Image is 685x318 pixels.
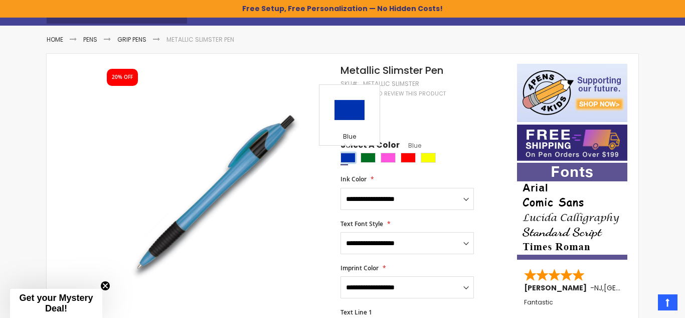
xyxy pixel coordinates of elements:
span: Text Line 1 [340,308,372,316]
span: Get your Mystery Deal! [19,293,93,313]
img: matallic_gripped_slimster_side_blue_1.jpg [98,78,327,308]
a: Grip Pens [117,35,146,44]
a: Pens [83,35,97,44]
a: Top [658,294,677,310]
div: 20% OFF [112,74,133,81]
div: Blue [322,133,377,143]
a: Home [47,35,63,44]
div: Yellow [421,153,436,163]
img: 4pens 4 kids [517,64,627,122]
span: - , [590,283,677,293]
strong: SKU [340,79,359,88]
span: [PERSON_NAME] [524,283,590,293]
li: Metallic Slimster Pen [166,36,234,44]
img: font-personalization-examples [517,163,627,260]
span: Select A Color [340,140,400,153]
div: Green [361,153,376,163]
button: Close teaser [100,281,110,291]
span: Ink Color [340,175,367,183]
span: Blue [400,141,421,150]
div: Pink [381,153,396,163]
img: Free shipping on orders over $199 [517,125,627,161]
span: Imprint Color [340,264,379,272]
a: Be the first to review this product [340,90,446,97]
div: Get your Mystery Deal!Close teaser [10,289,102,318]
div: Metallic Slimster [363,80,419,88]
span: NJ [594,283,602,293]
div: Blue [340,153,356,163]
div: Red [401,153,416,163]
span: Metallic Slimster Pen [340,63,443,77]
span: Text Font Style [340,220,383,228]
span: [GEOGRAPHIC_DATA] [604,283,677,293]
